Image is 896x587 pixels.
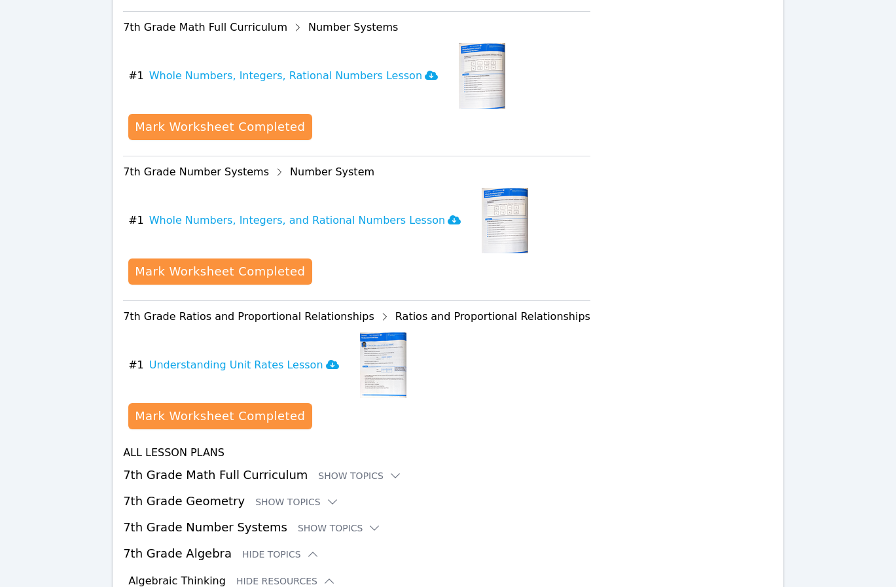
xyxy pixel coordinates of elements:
[459,43,505,109] img: Whole Numbers, Integers, Rational Numbers Lesson
[128,68,144,84] span: # 1
[123,17,590,38] div: 7th Grade Math Full Curriculum Number Systems
[128,332,349,398] button: #1Understanding Unit Rates Lesson
[242,548,319,561] button: Hide Topics
[298,522,382,535] button: Show Topics
[123,162,590,183] div: 7th Grade Number Systems Number System
[255,495,339,508] button: Show Topics
[128,188,471,253] button: #1Whole Numbers, Integers, and Rational Numbers Lesson
[149,213,461,228] h3: Whole Numbers, Integers, and Rational Numbers Lesson
[123,445,773,461] h4: All Lesson Plans
[123,492,773,510] h3: 7th Grade Geometry
[128,258,312,285] button: Mark Worksheet Completed
[123,518,773,537] h3: 7th Grade Number Systems
[123,466,773,484] h3: 7th Grade Math Full Curriculum
[128,403,312,429] button: Mark Worksheet Completed
[128,114,312,140] button: Mark Worksheet Completed
[123,544,773,563] h3: 7th Grade Algebra
[135,407,305,425] div: Mark Worksheet Completed
[318,469,402,482] button: Show Topics
[128,213,144,228] span: # 1
[149,68,438,84] h3: Whole Numbers, Integers, Rational Numbers Lesson
[149,357,339,373] h3: Understanding Unit Rates Lesson
[360,332,406,398] img: Understanding Unit Rates Lesson
[135,262,305,281] div: Mark Worksheet Completed
[135,118,305,136] div: Mark Worksheet Completed
[123,306,590,327] div: 7th Grade Ratios and Proportional Relationships Ratios and Proportional Relationships
[128,43,448,109] button: #1Whole Numbers, Integers, Rational Numbers Lesson
[482,188,528,253] img: Whole Numbers, Integers, and Rational Numbers Lesson
[128,357,144,373] span: # 1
